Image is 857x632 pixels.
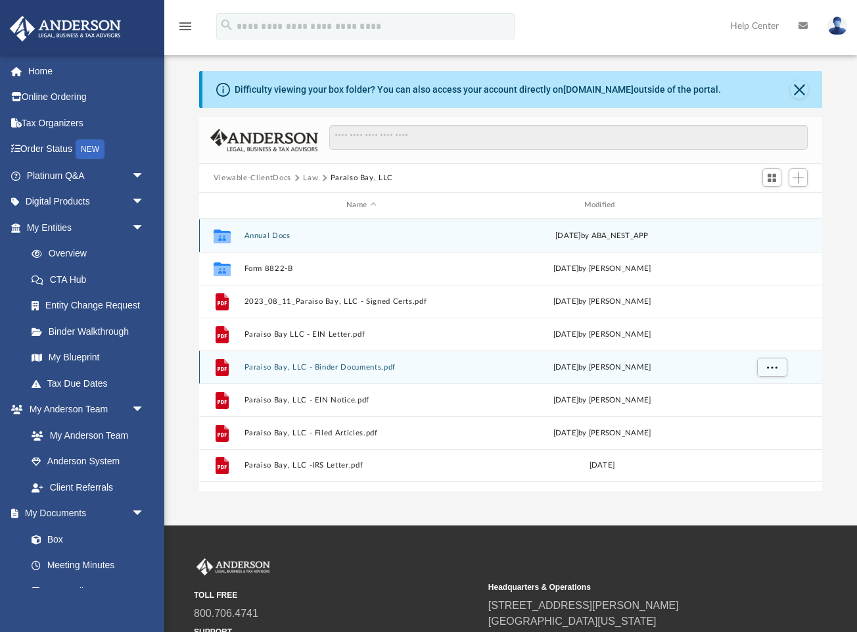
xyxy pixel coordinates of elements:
[244,264,478,273] button: Form 8822-B
[827,16,847,36] img: User Pic
[9,500,158,527] a: My Documentsarrow_drop_down
[18,370,164,397] a: Tax Due Dates
[9,214,164,241] a: My Entitiesarrow_drop_down
[18,241,164,267] a: Overview
[220,18,234,32] i: search
[131,500,158,527] span: arrow_drop_down
[9,189,164,215] a: Digital Productsarrow_drop_down
[9,136,164,163] a: Order StatusNEW
[484,295,719,307] div: [DATE] by [PERSON_NAME]
[76,139,104,159] div: NEW
[9,58,164,84] a: Home
[329,125,808,150] input: Search files and folders
[484,199,720,211] div: Modified
[331,172,393,184] button: Paraiso Bay, LLC
[131,397,158,424] span: arrow_drop_down
[484,328,719,340] div: [DATE] by [PERSON_NAME]
[235,83,721,97] div: Difficulty viewing your box folder? You can also access your account directly on outside of the p...
[790,80,808,99] button: Close
[9,84,164,110] a: Online Ordering
[488,600,679,611] a: [STREET_ADDRESS][PERSON_NAME]
[303,172,318,184] button: Law
[484,394,719,406] div: [DATE] by [PERSON_NAME]
[244,330,478,339] button: Paraiso Bay LLC - EIN Letter.pdf
[18,422,151,449] a: My Anderson Team
[244,396,478,404] button: Paraiso Bay, LLC - EIN Notice.pdf
[484,361,719,373] div: [DATE] by [PERSON_NAME]
[9,110,164,136] a: Tax Organizers
[488,581,774,593] small: Headquarters & Operations
[244,297,478,306] button: 2023_08_11_Paraiso Bay, LLC - Signed Certs.pdf
[756,357,787,377] button: More options
[762,168,782,187] button: Switch to Grid View
[9,397,158,423] a: My Anderson Teamarrow_drop_down
[18,552,158,579] a: Meeting Minutes
[725,199,817,211] div: id
[199,219,823,492] div: grid
[244,461,478,470] button: Paraiso Bay, LLC -IRS Letter.pdf
[194,558,273,575] img: Anderson Advisors Platinum Portal
[18,318,164,345] a: Binder Walkthrough
[177,18,193,34] i: menu
[243,199,478,211] div: Name
[177,25,193,34] a: menu
[488,616,657,627] a: [GEOGRAPHIC_DATA][US_STATE]
[18,578,151,604] a: Forms Library
[244,231,478,240] button: Annual Docs
[18,266,164,293] a: CTA Hub
[131,214,158,241] span: arrow_drop_down
[18,449,158,475] a: Anderson System
[9,162,164,189] a: Platinum Q&Aarrow_drop_down
[204,199,237,211] div: id
[131,189,158,216] span: arrow_drop_down
[214,172,291,184] button: Viewable-ClientDocs
[194,589,479,601] small: TOLL FREE
[18,526,151,552] a: Box
[6,16,125,41] img: Anderson Advisors Platinum Portal
[484,262,719,274] div: [DATE] by [PERSON_NAME]
[484,427,719,439] div: [DATE] by [PERSON_NAME]
[18,474,158,500] a: Client Referrals
[18,293,164,319] a: Entity Change Request
[789,168,808,187] button: Add
[244,363,478,372] button: Paraiso Bay, LLC - Binder Documents.pdf
[563,84,634,95] a: [DOMAIN_NAME]
[484,230,719,241] div: [DATE] by ABA_NEST_APP
[18,345,158,371] a: My Blueprint
[131,162,158,189] span: arrow_drop_down
[194,608,258,619] a: 800.706.4741
[484,460,719,472] div: [DATE]
[244,429,478,437] button: Paraiso Bay, LLC - Filed Articles.pdf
